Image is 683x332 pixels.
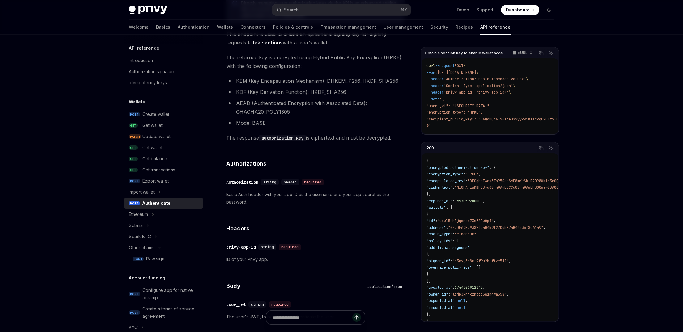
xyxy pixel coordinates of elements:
a: Authentication [178,20,210,35]
span: 'privy-app-id: <privy-app-id>' [444,90,509,95]
h4: Headers [226,224,405,233]
span: "encapsulated_key" [426,179,465,183]
div: privy-app-id [226,244,256,250]
span: : { [489,165,496,170]
button: Toggle Solana section [124,220,203,231]
button: Copy the contents from the code block [537,144,545,152]
span: \ [526,77,528,82]
span: "address" [426,225,446,230]
span: "imported_at" [426,305,455,310]
div: Authorization [226,179,258,185]
p: Basic Auth header with your app ID as the username and your app secret as the password. [226,191,405,206]
span: , [494,218,496,223]
span: \ [463,63,465,68]
div: Configure app for native onramp [142,287,199,301]
span: , [465,298,468,303]
span: PATCH [129,134,141,139]
div: Spark BTC [129,233,151,240]
div: Other chains [129,244,155,251]
button: Send message [352,313,361,322]
span: --data [426,97,439,102]
a: GETGet wallet [124,120,203,131]
span: : [], [452,238,463,243]
a: Basics [156,20,170,35]
span: POST [129,179,140,183]
span: "override_policy_ids" [426,265,472,270]
span: "ciphertext" [426,185,452,190]
h4: Body [226,282,365,290]
div: Get balance [142,155,167,162]
span: "chain_type" [426,232,452,237]
span: string [263,180,276,185]
a: GETGet transactions [124,164,203,175]
span: }' [426,123,431,128]
img: dark logo [129,6,167,14]
li: AEAD (Authenticated Encryption with Associated Data): CHACHA20_POLY1305 [226,99,405,116]
div: Create wallet [142,111,169,118]
div: Ethereum [129,211,148,218]
span: "ethereum" [455,232,476,237]
span: "0x3DE69Fd93873d40459f27Ce5B74B42536f8d6149" [448,225,543,230]
button: Open search [272,4,411,15]
span: "ubul5xhljqorce73sf82u0p3" [437,218,494,223]
span: , [543,225,545,230]
span: "id" [426,218,435,223]
a: Demo [457,7,469,13]
a: API reference [480,20,511,35]
span: ], [426,279,431,284]
span: { [426,158,429,163]
div: Authorization signatures [129,68,178,75]
a: POSTCreate wallet [124,109,203,120]
span: : [455,298,457,303]
span: \ [476,70,478,75]
span: : [452,232,455,237]
div: Idempotency keys [129,79,167,86]
h5: Wallets [129,98,145,106]
a: Introduction [124,55,203,66]
span: --header [426,90,444,95]
a: POSTConfigure app for native onramp [124,285,203,303]
span: \ [509,90,511,95]
span: "wallets" [426,205,446,210]
span: : [452,199,455,204]
input: Ask a question... [273,311,352,324]
h5: Account funding [129,274,165,282]
span: "lzjb3xnjk2ntod3w1hgwa358" [450,292,507,297]
h5: API reference [129,44,159,52]
a: Connectors [240,20,265,35]
span: \ [513,83,515,88]
span: , [476,232,478,237]
span: GET [129,157,138,161]
button: Ask AI [547,144,555,152]
a: PATCHUpdate wallet [124,131,203,142]
span: : [452,285,455,290]
div: Authenticate [142,200,171,207]
span: 1744300912643 [455,285,483,290]
span: The response is ciphertext and must be decrypted. [226,133,405,142]
span: GET [129,145,138,150]
a: POSTCreate a terms of service agreement [124,303,203,322]
span: , [483,285,485,290]
span: GET [129,123,138,128]
button: Ask AI [547,49,555,57]
a: POSTRaw sign [124,253,203,264]
button: Toggle Spark BTC section [124,231,203,242]
span: 1697059200000 [455,199,483,204]
span: POST [129,112,140,117]
div: required [302,179,324,185]
span: , [509,258,511,263]
code: authorization_key [259,135,306,141]
span: "p3cyj3n8mt9f9u2htfize511" [452,258,509,263]
span: , [478,172,481,177]
span: GET [129,168,138,172]
div: Search... [284,6,301,14]
a: POSTAuthenticate [124,198,203,209]
span: "recipient_public_key": "DAQcDQgAEx4aoeD72yykviK+fckqE2CItVIGn1rCnvCXZ1HgpOcMEMialRmTrqIK4oZlYd1" [426,117,636,122]
div: required [279,244,301,250]
div: Create a terms of service agreement [142,305,199,320]
span: : [ [446,205,452,210]
div: Get transactions [142,166,175,174]
span: : [ [470,245,476,250]
li: KEM (Key Encapsulation Mechanism): DHKEM_P256_HKDF_SHA256 [226,77,405,85]
span: "additional_signers" [426,245,470,250]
